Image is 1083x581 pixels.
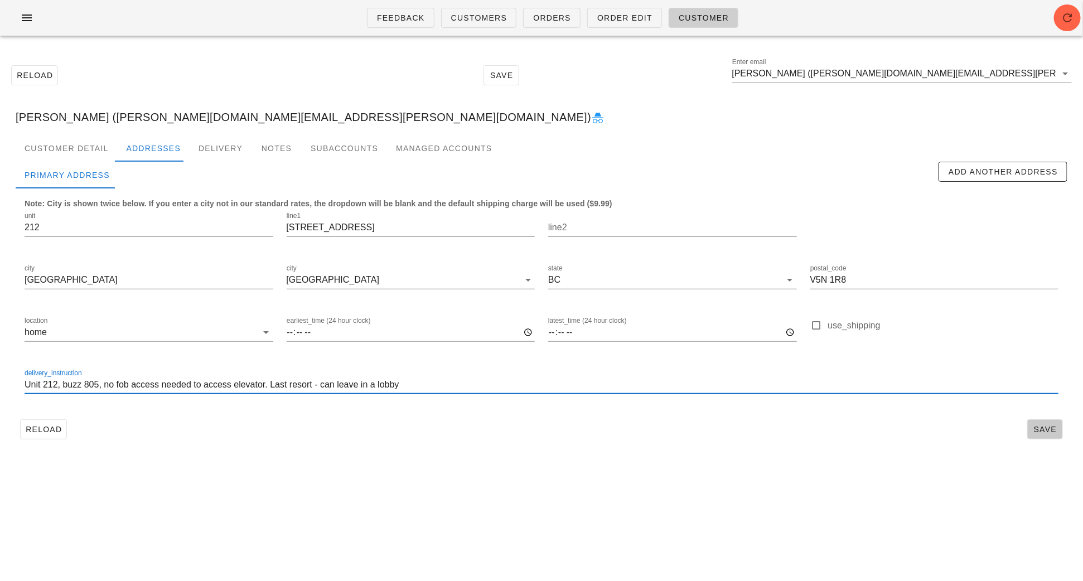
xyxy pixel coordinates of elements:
button: Add Another Address [939,162,1067,182]
label: city [25,264,35,273]
div: city[GEOGRAPHIC_DATA] [287,271,535,289]
div: locationhome [25,323,273,341]
div: Delivery [190,135,252,162]
span: Save [1032,425,1058,434]
label: latest_time (24 hour clock) [548,317,627,325]
span: Reload [16,71,53,80]
a: Customer [669,8,738,28]
a: Customers [441,8,517,28]
label: delivery_instruction [25,369,82,377]
span: Customer [678,13,729,22]
label: unit [25,212,35,220]
label: line1 [287,212,301,220]
label: postal_code [810,264,847,273]
div: Addresses [117,135,190,162]
div: stateBC [548,271,797,289]
div: Managed Accounts [387,135,501,162]
span: Save [489,71,514,80]
div: Notes [252,135,302,162]
label: earliest_time (24 hour clock) [287,317,371,325]
a: Order Edit [587,8,662,28]
div: [GEOGRAPHIC_DATA] [287,275,380,285]
button: Save [1027,419,1063,439]
span: Orders [533,13,571,22]
button: Reload [20,419,67,439]
span: Order Edit [597,13,652,22]
span: Add Another Address [948,167,1058,176]
a: Feedback [367,8,434,28]
div: home [25,327,47,337]
div: Subaccounts [302,135,387,162]
button: Save [484,65,519,85]
a: Orders [523,8,581,28]
span: Feedback [376,13,425,22]
div: BC [548,275,560,285]
div: [PERSON_NAME] ([PERSON_NAME][DOMAIN_NAME][EMAIL_ADDRESS][PERSON_NAME][DOMAIN_NAME]) [7,99,1076,135]
label: state [548,264,563,273]
button: Reload [11,65,58,85]
span: Reload [25,425,62,434]
label: use_shipping [828,320,1059,331]
b: Note: City is shown twice below. If you enter a city not in our standard rates, the dropdown will... [25,199,612,208]
label: Enter email [732,58,766,66]
div: Primary Address [16,162,119,188]
label: city [287,264,297,273]
span: Customers [451,13,507,22]
label: location [25,317,47,325]
div: Customer Detail [16,135,117,162]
